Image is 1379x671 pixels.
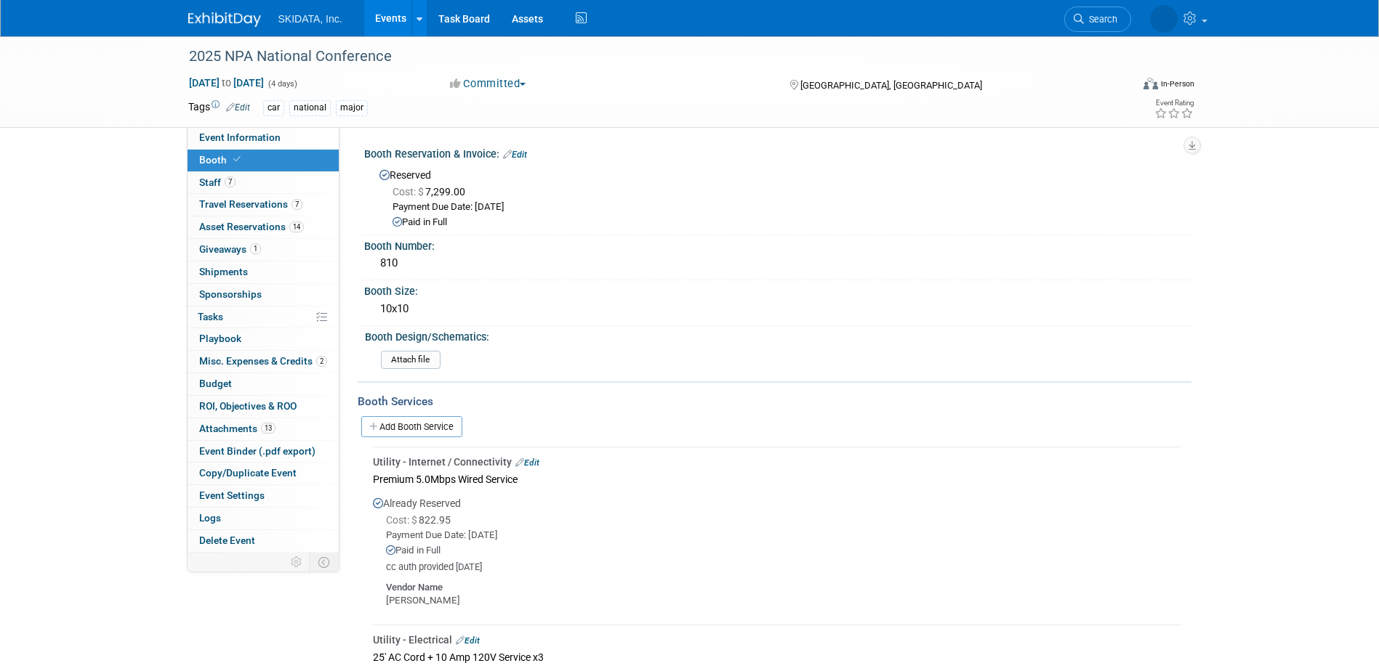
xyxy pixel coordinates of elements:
span: Delete Event [199,534,255,546]
a: Event Binder (.pdf export) [188,441,339,463]
span: 14 [289,221,304,232]
div: cc auth provided [DATE] [386,561,1181,574]
img: Format-Inperson.png [1143,78,1158,89]
div: 810 [375,252,1181,274]
span: 822.95 [386,514,457,526]
div: Vendor Name [386,578,1181,595]
a: Playbook [188,328,339,350]
td: Toggle Event Tabs [309,553,339,572]
a: Add Booth Service [361,416,462,437]
a: Budget [188,373,339,395]
a: Event Information [188,127,339,149]
a: Logs [188,508,339,529]
img: ExhibitDay [188,12,261,27]
div: 25' AC Cord + 10 Amp 120V Service x3 [373,647,1181,667]
div: major [336,100,368,115]
a: Edit [456,635,480,646]
a: Shipments [188,261,339,283]
div: Booth Reservation & Invoice: [364,143,1191,162]
span: Copy/Duplicate Event [199,467,297,479]
span: Cost: $ [393,186,425,198]
a: Delete Event [188,530,339,552]
div: [PERSON_NAME] [386,594,1181,608]
div: Booth Design/Schematics: [365,326,1185,344]
div: Event Format [1045,76,1195,97]
a: Edit [515,457,539,468]
a: Travel Reservations7 [188,194,339,216]
div: Paid in Full [386,544,1181,558]
a: Search [1064,7,1131,32]
a: Tasks [188,306,339,328]
span: Budget [199,378,232,389]
a: Sponsorships [188,284,339,306]
span: SKIDATA, Inc. [278,13,342,25]
span: Asset Reservations [199,221,304,232]
td: Personalize Event Tab Strip [284,553,310,572]
div: Utility - Electrical [373,633,1181,647]
span: Travel Reservations [199,198,302,210]
div: Reserved [375,164,1181,229]
div: car [263,100,284,115]
a: Booth [188,150,339,171]
div: Paid in Full [393,216,1181,229]
span: Giveaways [199,243,261,255]
span: 7,299.00 [393,186,471,198]
div: Already Reserved [373,489,1181,619]
span: Search [1084,14,1117,25]
span: to [220,77,233,89]
span: Event Information [199,131,281,143]
td: Tags [188,99,250,116]
a: ROI, Objectives & ROO [188,396,339,418]
div: 10x10 [375,298,1181,320]
img: Mary Beth McNair [1150,5,1178,33]
div: Utility - Internet / Connectivity [373,455,1181,469]
span: Sponsorships [199,288,262,300]
span: Event Settings [199,489,265,501]
span: 1 [250,243,261,254]
span: 7 [225,176,236,187]
span: 2 [316,356,327,367]
span: Playbook [199,333,241,344]
span: Cost: $ [386,514,419,526]
span: 7 [292,199,302,210]
span: Logs [199,512,221,524]
div: Booth Services [358,394,1191,410]
div: In-Person [1160,78,1194,89]
div: Payment Due Date: [DATE] [393,200,1181,214]
div: Booth Number: [364,235,1191,253]
span: Shipments [199,266,248,277]
a: Edit [226,102,250,113]
div: Event Rating [1154,99,1194,107]
span: Booth [199,154,244,166]
span: Misc. Expenses & Credits [199,355,327,367]
div: national [289,100,331,115]
button: Committed [445,76,531,91]
span: Staff [199,176,236,188]
div: Premium 5.0Mbps Wired Service [373,469,1181,489]
a: Event Settings [188,485,339,507]
span: ROI, Objectives & ROO [199,400,297,412]
span: [GEOGRAPHIC_DATA], [GEOGRAPHIC_DATA] [800,80,982,91]
a: Staff7 [188,172,339,194]
span: Event Binder (.pdf export) [199,445,315,457]
i: Booth reservation complete [233,155,241,163]
div: Booth Size: [364,280,1191,298]
a: Attachments13 [188,418,339,440]
div: Payment Due Date: [DATE] [386,529,1181,542]
a: Misc. Expenses & Credits2 [188,351,339,373]
a: Giveaways1 [188,239,339,261]
a: Copy/Duplicate Event [188,463,339,484]
span: Tasks [198,311,223,322]
div: 2025 NPA National Conference [184,44,1109,70]
span: (4 days) [267,79,297,89]
a: Asset Reservations14 [188,216,339,238]
span: [DATE] [DATE] [188,76,265,89]
span: 13 [261,423,276,434]
a: Edit [503,150,527,160]
span: Attachments [199,423,276,434]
